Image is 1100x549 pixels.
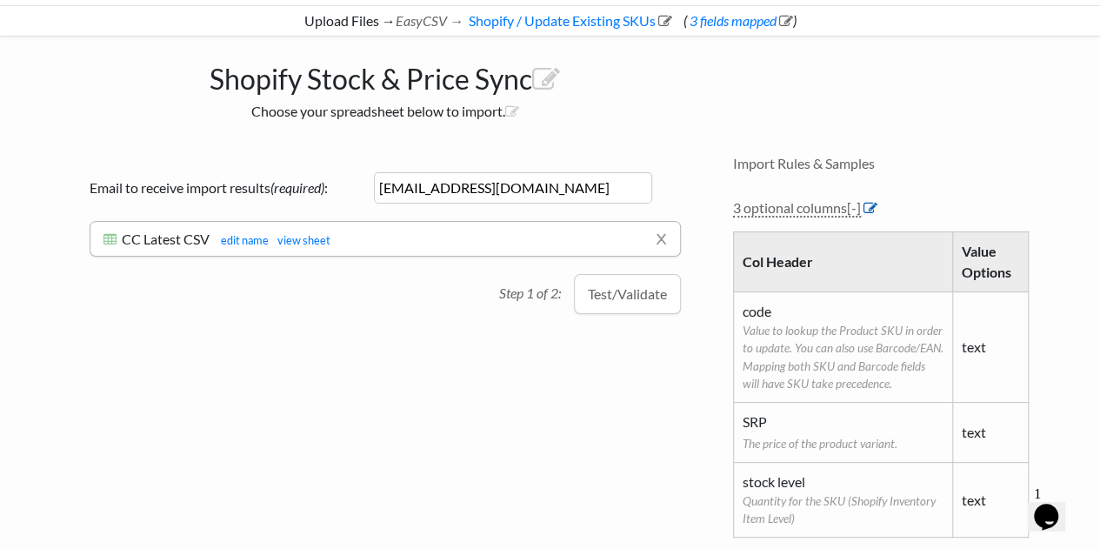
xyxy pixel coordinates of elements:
td: text [952,402,1028,462]
label: Email to receive import results : [90,177,368,198]
button: Test/Validate [574,274,681,314]
span: Quantity for the SKU (Shopify Inventory Item Level) [743,492,943,528]
span: The price of the product variant. [743,435,897,452]
a: Shopify / Update Existing SKUs [465,12,671,29]
span: CC Latest CSV [122,231,210,247]
th: Col Header [733,231,952,291]
a: 3 fields mapped [686,12,792,29]
th: Value Options [952,231,1028,291]
input: example@gmail.com [374,172,652,204]
td: text [952,462,1028,537]
iframe: chat widget [1027,479,1083,532]
i: (required) [270,179,324,196]
td: SRP [733,402,952,462]
p: Step 1 of 2: [499,274,574,304]
span: ( ) [683,12,796,29]
a: edit name [212,233,269,247]
h4: Import Rules & Samples [733,155,1029,171]
td: code [733,291,952,402]
td: text [952,291,1028,402]
span: Value to lookup the Product SKU in order to update. You can also use Barcode/EAN. Mapping both SK... [743,322,943,393]
td: stock level [733,462,952,537]
a: view sheet [269,233,330,247]
a: x [656,222,667,255]
h2: Choose your spreadsheet below to import. [72,103,698,119]
h1: Shopify Stock & Price Sync [72,54,698,96]
i: EasyCSV → [396,12,463,29]
span: [-] [847,199,861,216]
a: 3 optional columns[-] [733,199,861,218]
